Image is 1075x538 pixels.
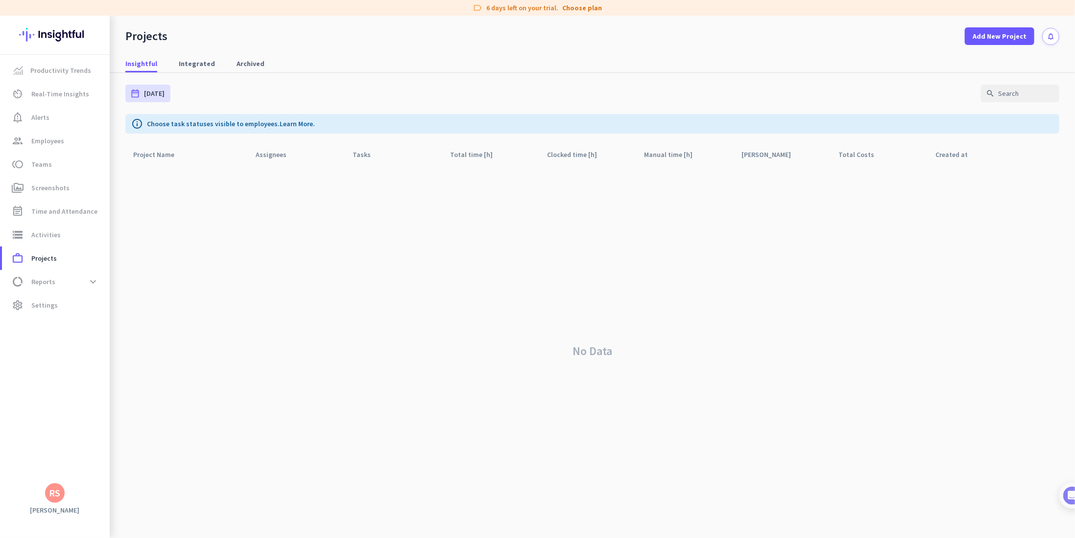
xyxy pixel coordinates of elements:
[2,106,110,129] a: notification_importantAlerts
[31,158,52,170] span: Teams
[280,119,315,128] a: Learn More.
[741,148,803,161] div: [PERSON_NAME]
[2,293,110,317] a: settingsSettings
[31,252,57,264] span: Projects
[1042,28,1059,45] button: notifications
[12,158,24,170] i: toll
[31,299,58,311] span: Settings
[12,135,24,147] i: group
[30,65,91,76] span: Productivity Trends
[12,112,24,123] i: notification_important
[2,270,110,293] a: data_usageReportsexpand_more
[31,112,49,123] span: Alerts
[19,16,91,54] img: Insightful logo
[2,223,110,247] a: storageActivities
[147,119,315,129] p: Choose task statuses visible to employees.
[2,176,110,200] a: perm_mediaScreenshots
[12,229,24,241] i: storage
[965,27,1034,45] button: Add New Project
[2,59,110,82] a: menu-itemProductivity Trends
[353,148,382,161] div: Tasks
[31,182,70,194] span: Screenshots
[12,205,24,217] i: event_note
[144,89,165,98] span: [DATE]
[2,153,110,176] a: tollTeams
[2,82,110,106] a: av_timerReal-Time Insights
[12,182,24,194] i: perm_media
[12,88,24,100] i: av_timer
[473,3,483,13] i: label
[131,118,143,130] i: info
[645,148,705,161] div: Manual time [h]
[450,148,504,161] div: Total time [h]
[936,148,980,161] div: Created at
[179,59,215,68] span: Integrated
[31,276,55,288] span: Reports
[49,488,61,498] div: RS
[2,200,110,223] a: event_noteTime and Attendance
[12,252,24,264] i: work_outline
[986,89,995,98] i: search
[125,59,157,68] span: Insightful
[14,66,23,75] img: menu-item
[981,85,1059,102] input: Search
[84,273,102,291] button: expand_more
[125,164,1059,538] div: No Data
[2,129,110,153] a: groupEmployees
[12,276,24,288] i: data_usage
[838,148,886,161] div: Total Costs
[973,31,1027,41] span: Add New Project
[31,88,89,100] span: Real-Time Insights
[130,89,140,98] i: date_range
[12,299,24,311] i: settings
[237,59,264,68] span: Archived
[1047,32,1055,41] i: notifications
[563,3,602,13] a: Choose plan
[31,229,61,241] span: Activities
[31,135,64,147] span: Employees
[256,148,298,161] div: Assignees
[125,29,167,44] div: Projects
[31,205,97,217] span: Time and Attendance
[2,247,110,270] a: work_outlineProjects
[547,148,609,161] div: Clocked time [h]
[133,148,186,161] div: Project Name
